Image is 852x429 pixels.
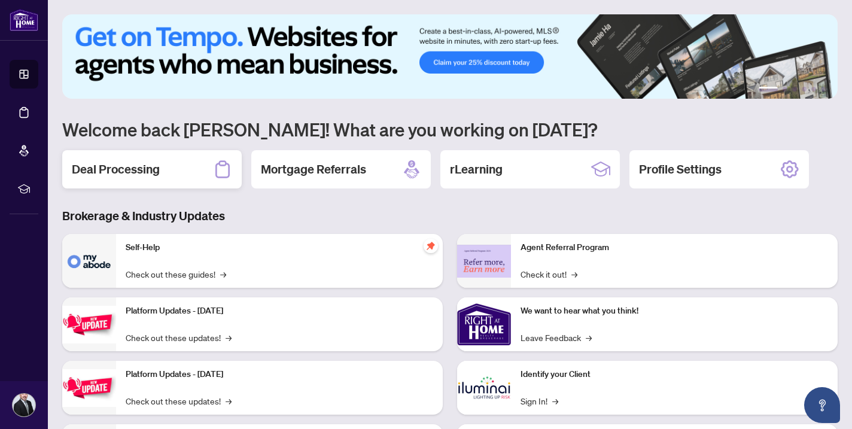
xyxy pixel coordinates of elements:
[804,387,840,423] button: Open asap
[226,394,232,407] span: →
[126,368,433,381] p: Platform Updates - [DATE]
[457,297,511,351] img: We want to hear what you think!
[521,267,577,281] a: Check it out!→
[521,394,558,407] a: Sign In!→
[802,87,807,92] button: 4
[586,331,592,344] span: →
[62,118,838,141] h1: Welcome back [PERSON_NAME]! What are you working on [DATE]?
[126,267,226,281] a: Check out these guides!→
[126,305,433,318] p: Platform Updates - [DATE]
[821,87,826,92] button: 6
[571,267,577,281] span: →
[62,306,116,343] img: Platform Updates - July 21, 2025
[424,239,438,253] span: pushpin
[126,241,433,254] p: Self-Help
[126,331,232,344] a: Check out these updates!→
[126,394,232,407] a: Check out these updates!→
[521,241,828,254] p: Agent Referral Program
[552,394,558,407] span: →
[13,394,35,416] img: Profile Icon
[62,14,838,99] img: Slide 0
[220,267,226,281] span: →
[457,361,511,415] img: Identify your Client
[72,161,160,178] h2: Deal Processing
[261,161,366,178] h2: Mortgage Referrals
[792,87,797,92] button: 3
[811,87,816,92] button: 5
[450,161,503,178] h2: rLearning
[226,331,232,344] span: →
[521,331,592,344] a: Leave Feedback→
[62,369,116,407] img: Platform Updates - July 8, 2025
[639,161,722,178] h2: Profile Settings
[759,87,778,92] button: 1
[62,234,116,288] img: Self-Help
[62,208,838,224] h3: Brokerage & Industry Updates
[783,87,787,92] button: 2
[521,368,828,381] p: Identify your Client
[521,305,828,318] p: We want to hear what you think!
[457,245,511,278] img: Agent Referral Program
[10,9,38,31] img: logo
